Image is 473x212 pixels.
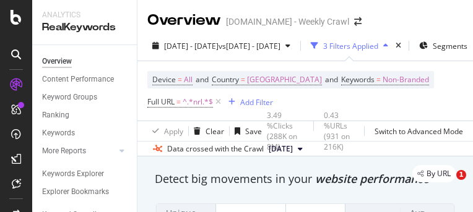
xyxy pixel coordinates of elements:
[383,71,429,88] span: Non-Branded
[42,145,116,158] a: More Reports
[241,74,245,85] span: =
[42,185,128,198] a: Explorer Bookmarks
[427,170,451,177] span: By URL
[375,126,463,137] div: Switch to Advanced Mode
[206,126,224,137] div: Clear
[42,73,128,86] a: Content Performance
[176,96,181,107] span: =
[230,121,262,141] button: Save
[433,41,467,51] span: Segments
[323,41,378,51] div: 3 Filters Applied
[212,74,239,85] span: Country
[147,36,295,56] button: [DATE] - [DATE]vs[DATE] - [DATE]
[42,127,128,140] a: Keywords
[325,74,338,85] span: and
[267,110,308,153] div: 3.49 % Clicks ( 288K on 8M )
[324,110,359,153] div: 0.43 % URLs ( 931 on 216K )
[223,95,273,109] button: Add Filter
[152,74,176,85] span: Device
[376,74,381,85] span: =
[42,185,109,198] div: Explorer Bookmarks
[354,17,362,26] div: arrow-right-arrow-left
[42,127,75,140] div: Keywords
[245,126,262,137] div: Save
[42,55,128,68] a: Overview
[456,170,466,180] span: 1
[167,143,264,155] div: Data crossed with the Crawl
[219,41,280,51] span: vs [DATE] - [DATE]
[42,109,69,122] div: Ranking
[164,126,183,137] div: Apply
[226,15,349,28] div: [DOMAIN_NAME] - Weekly Crawl
[189,121,224,141] button: Clear
[269,143,293,155] span: 2025 Jun. 26th
[147,121,183,141] button: Apply
[247,71,322,88] span: [GEOGRAPHIC_DATA]
[306,36,393,56] button: 3 Filters Applied
[393,40,404,52] div: times
[164,41,219,51] span: [DATE] - [DATE]
[42,20,127,35] div: RealKeywords
[370,121,463,141] button: Switch to Advanced Mode
[42,55,72,68] div: Overview
[196,74,209,85] span: and
[42,73,114,86] div: Content Performance
[42,10,127,20] div: Analytics
[42,167,128,180] a: Keywords Explorer
[264,142,308,156] button: [DATE]
[42,145,86,158] div: More Reports
[341,74,375,85] span: Keywords
[42,91,97,104] div: Keyword Groups
[414,36,472,56] button: Segments
[184,71,193,88] span: All
[42,167,104,180] div: Keywords Explorer
[42,91,128,104] a: Keyword Groups
[42,109,128,122] a: Ranking
[147,10,221,31] div: Overview
[431,170,461,200] iframe: Intercom live chat
[412,165,456,182] div: legacy label
[240,97,273,108] div: Add Filter
[147,96,175,107] span: Full URL
[178,74,182,85] span: =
